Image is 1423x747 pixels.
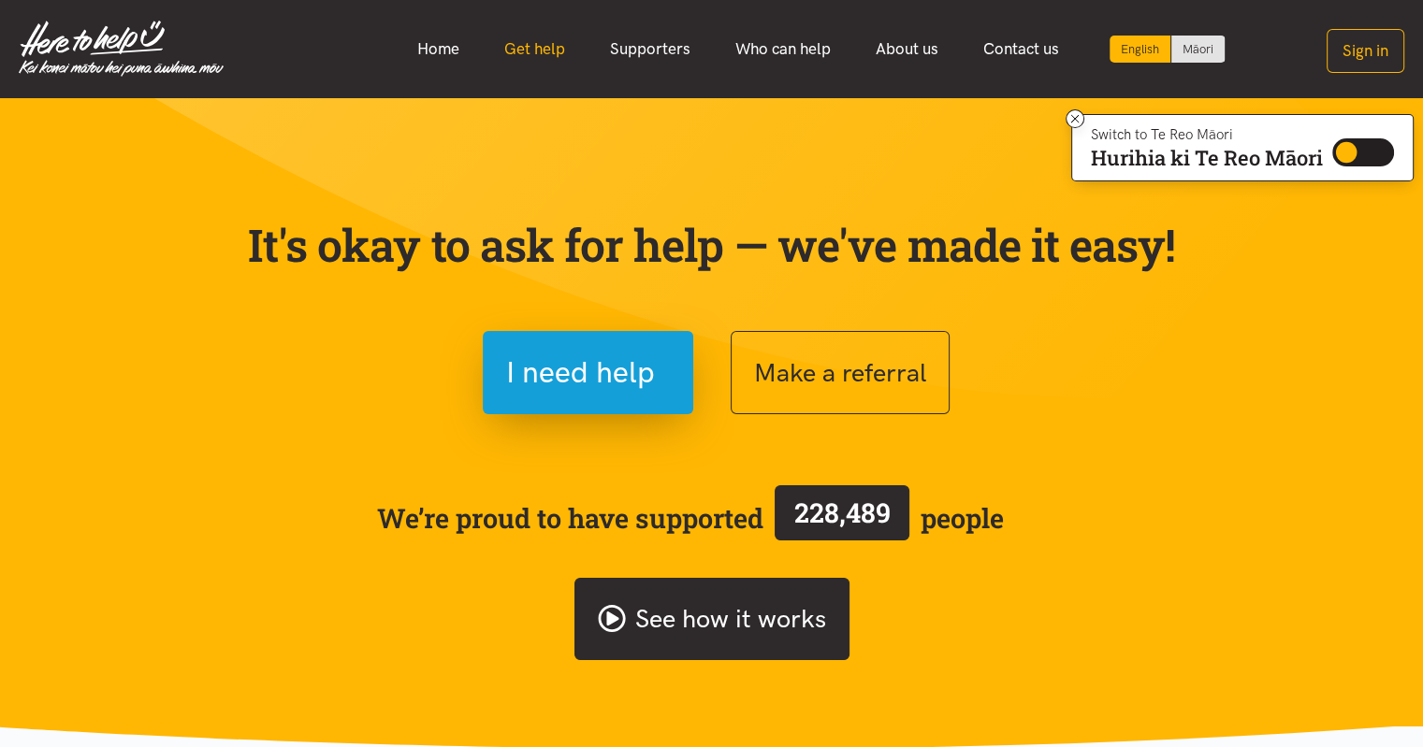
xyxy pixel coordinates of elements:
[1171,36,1225,63] a: Switch to Te Reo Māori
[1110,36,1226,63] div: Language toggle
[482,29,588,69] a: Get help
[395,29,482,69] a: Home
[19,21,224,77] img: Home
[483,331,693,414] button: I need help
[853,29,961,69] a: About us
[961,29,1082,69] a: Contact us
[763,481,921,554] a: 228,489
[731,331,950,414] button: Make a referral
[377,481,1004,554] span: We’re proud to have supported people
[588,29,713,69] a: Supporters
[794,495,891,530] span: 228,489
[1091,150,1323,166] p: Hurihia ki Te Reo Māori
[713,29,853,69] a: Who can help
[1091,129,1323,140] p: Switch to Te Reo Māori
[244,218,1180,272] p: It's okay to ask for help — we've made it easy!
[506,349,655,396] span: I need help
[574,578,849,661] a: See how it works
[1327,29,1404,73] button: Sign in
[1110,36,1171,63] div: Current language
